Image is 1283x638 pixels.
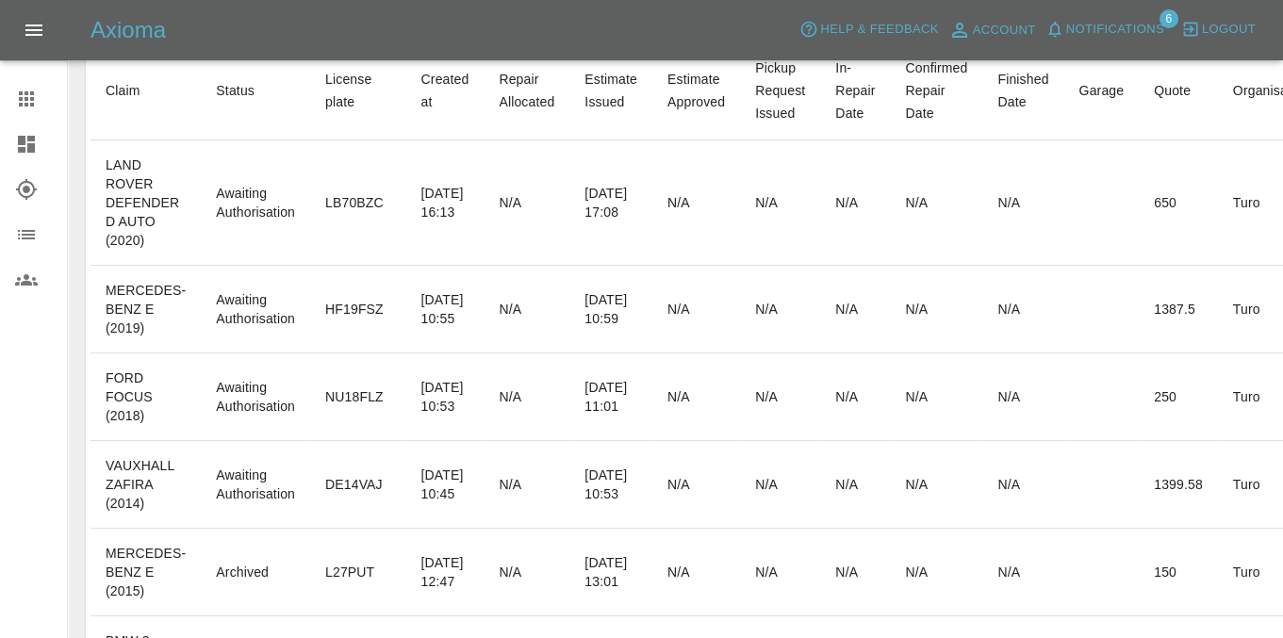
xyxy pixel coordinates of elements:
td: DE14VAJ [310,441,406,529]
th: Estimate Approved [652,41,740,140]
th: Estimate Issued [569,41,652,140]
td: 1387.5 [1139,266,1218,353]
td: N/A [820,353,890,441]
td: [DATE] 10:55 [406,266,485,353]
td: Awaiting Authorisation [201,441,310,529]
td: 650 [1139,140,1218,266]
td: N/A [982,353,1063,441]
td: N/A [890,441,982,529]
td: [DATE] 16:13 [406,140,485,266]
span: Account [973,20,1036,41]
td: NU18FLZ [310,353,406,441]
td: Awaiting Authorisation [201,353,310,441]
td: N/A [740,353,820,441]
span: Notifications [1066,19,1164,41]
td: N/A [890,140,982,266]
td: N/A [820,266,890,353]
td: [DATE] 10:53 [406,353,485,441]
td: Archived [201,529,310,616]
td: 1399.58 [1139,441,1218,529]
td: [DATE] 10:59 [569,266,652,353]
td: [DATE] 10:53 [569,441,652,529]
td: LAND ROVER DEFENDER D AUTO (2020) [90,140,201,266]
td: N/A [982,140,1063,266]
td: N/A [982,266,1063,353]
button: Logout [1176,15,1260,44]
td: N/A [652,529,740,616]
a: Account [944,15,1041,45]
th: Repair Allocated [484,41,569,140]
td: N/A [484,353,569,441]
td: N/A [484,441,569,529]
th: Garage [1064,41,1140,140]
td: N/A [982,441,1063,529]
td: N/A [740,140,820,266]
td: N/A [982,529,1063,616]
td: VAUXHALL ZAFIRA (2014) [90,441,201,529]
td: N/A [484,529,569,616]
th: Pickup Request Issued [740,41,820,140]
td: L27PUT [310,529,406,616]
td: N/A [652,140,740,266]
td: N/A [890,353,982,441]
h5: Axioma [90,15,166,45]
td: [DATE] 17:08 [569,140,652,266]
td: N/A [652,353,740,441]
td: N/A [652,441,740,529]
th: Status [201,41,310,140]
td: [DATE] 11:01 [569,353,652,441]
td: N/A [484,140,569,266]
td: [DATE] 10:45 [406,441,485,529]
td: N/A [820,140,890,266]
td: N/A [740,266,820,353]
td: N/A [820,529,890,616]
td: N/A [890,266,982,353]
td: 150 [1139,529,1218,616]
td: N/A [820,441,890,529]
button: Open drawer [11,8,57,53]
th: Quote [1139,41,1218,140]
th: Finished Date [982,41,1063,140]
td: [DATE] 12:47 [406,529,485,616]
td: [DATE] 13:01 [569,529,652,616]
td: N/A [652,266,740,353]
span: 6 [1160,9,1178,28]
th: In-Repair Date [820,41,890,140]
th: License plate [310,41,406,140]
td: N/A [890,529,982,616]
td: N/A [484,266,569,353]
td: Awaiting Authorisation [201,266,310,353]
td: Awaiting Authorisation [201,140,310,266]
th: Created at [406,41,485,140]
span: Help & Feedback [820,19,938,41]
td: N/A [740,529,820,616]
td: 250 [1139,353,1218,441]
td: MERCEDES-BENZ E (2015) [90,529,201,616]
th: Claim [90,41,201,140]
td: FORD FOCUS (2018) [90,353,201,441]
button: Help & Feedback [795,15,943,44]
button: Notifications [1041,15,1169,44]
td: MERCEDES-BENZ E (2019) [90,266,201,353]
td: LB70BZC [310,140,406,266]
td: HF19FSZ [310,266,406,353]
td: N/A [740,441,820,529]
th: Confirmed Repair Date [890,41,982,140]
span: Logout [1202,19,1256,41]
